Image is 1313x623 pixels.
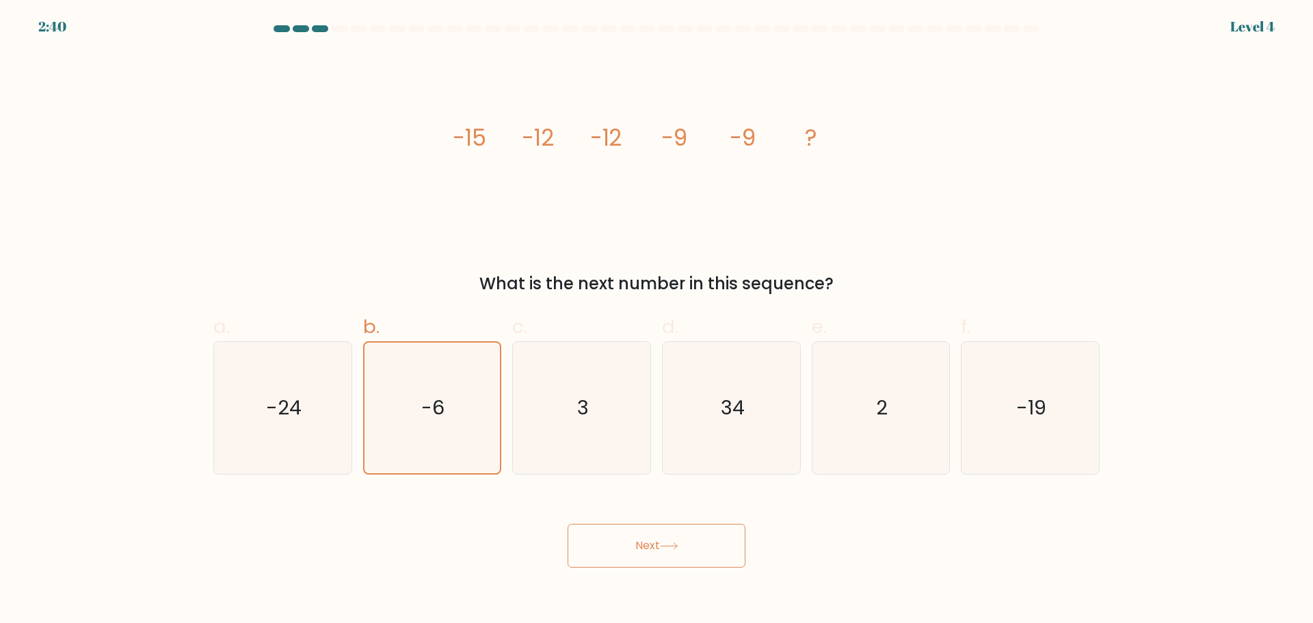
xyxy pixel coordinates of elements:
[38,16,66,37] div: 2:40
[730,122,756,154] tspan: -9
[568,524,745,568] button: Next
[1230,16,1275,37] div: Level 4
[512,313,527,340] span: c.
[876,394,888,421] text: 2
[453,122,486,154] tspan: -15
[222,271,1091,296] div: What is the next number in this sequence?
[661,122,687,154] tspan: -9
[721,394,745,421] text: 34
[1017,394,1047,421] text: -19
[213,313,230,340] span: a.
[577,394,589,421] text: 3
[961,313,970,340] span: f.
[590,122,622,154] tspan: -12
[422,394,445,421] text: -6
[805,122,817,154] tspan: ?
[522,122,554,154] tspan: -12
[812,313,827,340] span: e.
[363,313,380,340] span: b.
[266,394,302,421] text: -24
[662,313,678,340] span: d.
